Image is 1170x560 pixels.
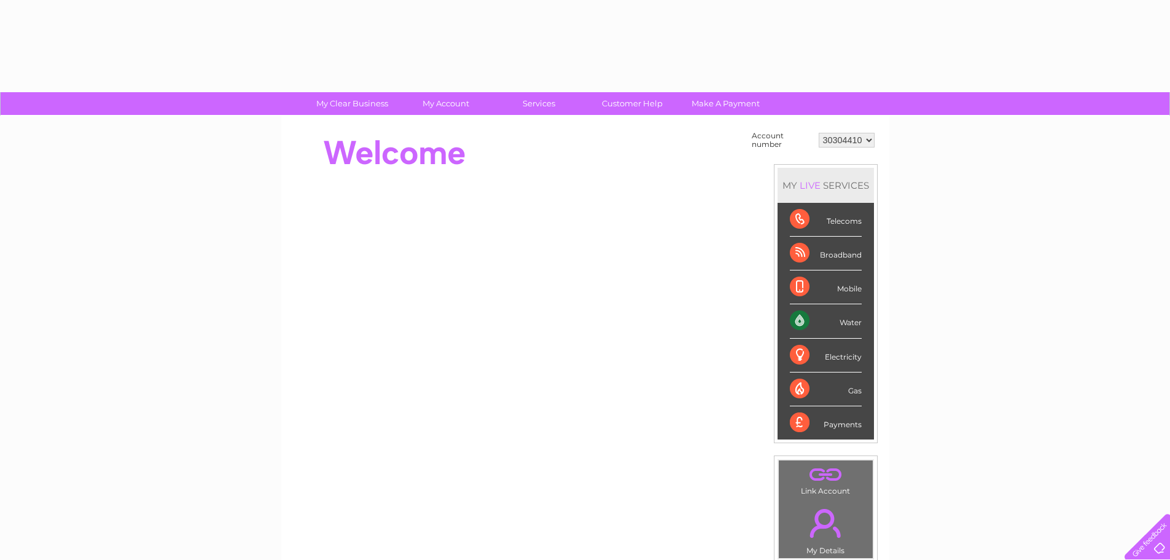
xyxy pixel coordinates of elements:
div: Water [790,304,862,338]
a: My Clear Business [302,92,403,115]
a: Services [488,92,590,115]
td: Link Account [778,460,873,499]
td: Account number [749,128,816,152]
div: Mobile [790,270,862,304]
a: My Account [395,92,496,115]
a: Customer Help [582,92,683,115]
div: LIVE [797,179,823,191]
div: MY SERVICES [778,168,874,203]
a: . [782,502,870,545]
a: . [782,463,870,485]
div: Electricity [790,339,862,373]
div: Telecoms [790,203,862,237]
div: Gas [790,373,862,406]
a: Make A Payment [675,92,776,115]
div: Payments [790,406,862,440]
td: My Details [778,499,873,559]
div: Broadband [790,237,862,270]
